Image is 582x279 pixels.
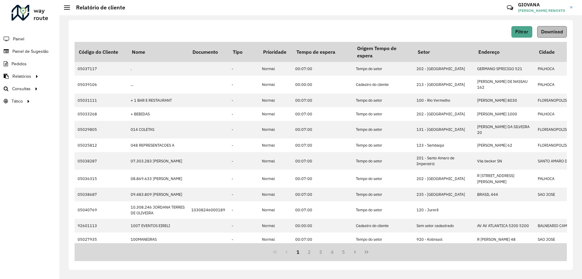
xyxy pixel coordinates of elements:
td: Tempo do setor [353,94,413,107]
td: 00:07:00 [292,201,353,219]
td: 05036315 [75,170,128,187]
button: Filtrar [511,26,532,38]
td: - [229,188,259,201]
td: Normal [259,107,292,121]
td: 213 - [GEOGRAPHIC_DATA] [413,76,474,93]
td: GERMANO SPRICIGO 521 [474,62,535,76]
td: Tempo do setor [353,107,413,121]
td: 131 - [GEOGRAPHIC_DATA] [413,121,474,138]
td: - [229,138,259,152]
td: Normal [259,170,292,187]
td: 00:07:00 [292,152,353,170]
td: 100MANEIRAS [128,233,188,246]
td: 10308246000189 [188,201,229,219]
td: Cadastro do cliente [353,76,413,93]
th: Endereço [474,42,535,62]
h3: GIOVANA [518,2,565,8]
td: [PERSON_NAME] 8030 [474,94,535,107]
span: Tático [12,98,23,104]
td: Tempo do setor [353,138,413,152]
td: Tempo do setor [353,188,413,201]
td: - [229,62,259,76]
td: 202 - [GEOGRAPHIC_DATA] [413,62,474,76]
td: - [229,219,259,233]
button: Next Page [349,246,361,258]
td: Normal [259,188,292,201]
td: 05033268 [75,107,128,121]
th: Setor [413,42,474,62]
td: 00:00:00 [292,219,353,233]
td: - [229,121,259,138]
button: Last Page [361,246,372,258]
td: [PERSON_NAME] DE NASSAU 162 [474,76,535,93]
td: + BEBIDAS [128,107,188,121]
td: 05039106 [75,76,128,93]
td: 123 - Sambaqui [413,138,474,152]
td: 05038287 [75,152,128,170]
span: [PERSON_NAME] RENOSTO [518,8,565,13]
td: Tempo do setor [353,152,413,170]
td: Normal [259,94,292,107]
td: Tempo do setor [353,201,413,219]
td: 201 - Santo Amaro de Imperatriz [413,152,474,170]
td: + 1 BAR E RESTAURANT [128,94,188,107]
td: 05029805 [75,121,128,138]
button: 3 [315,246,326,258]
td: 10.308.246 JORDANA TERRES DE OLIVEIRA [128,201,188,219]
td: 00:07:00 [292,62,353,76]
span: Relatórios [12,73,31,80]
td: 00:07:00 [292,138,353,152]
th: Documento [188,42,229,62]
td: 05027935 [75,233,128,246]
td: Normal [259,201,292,219]
td: 05040769 [75,201,128,219]
span: Painel [13,36,24,42]
td: Tempo do setor [353,170,413,187]
td: [PERSON_NAME] 62 [474,138,535,152]
td: BRASIL 444 [474,188,535,201]
td: 120 - Jurerê [413,201,474,219]
td: Normal [259,138,292,152]
button: 5 [338,246,350,258]
td: 08.869.633 [PERSON_NAME] [128,170,188,187]
td: 00:07:00 [292,188,353,201]
th: Código do Cliente [75,42,128,62]
span: Filtrar [515,29,528,34]
td: 05038687 [75,188,128,201]
td: 202 - [GEOGRAPHIC_DATA] [413,107,474,121]
th: Origem Tempo de espera [353,42,413,62]
td: - [229,94,259,107]
td: R [STREET_ADDRESS][PERSON_NAME] [474,170,535,187]
th: Nome [128,42,188,62]
td: 09.483.809 [PERSON_NAME] [128,188,188,201]
td: Vila becker SN [474,152,535,170]
td: . [128,62,188,76]
span: Pedidos [12,61,27,67]
td: [PERSON_NAME] DA SILVEIRA 20 [474,121,535,138]
td: Normal [259,152,292,170]
a: Contato Rápido [503,1,517,14]
td: Normal [259,233,292,246]
h2: Relatório de cliente [70,4,125,11]
td: Normal [259,76,292,93]
td: Tempo do setor [353,62,413,76]
button: Download [537,26,567,38]
td: Cadastro do cliente [353,219,413,233]
td: - [229,233,259,246]
td: 00:07:00 [292,107,353,121]
th: Tempo de espera [292,42,353,62]
td: - [229,107,259,121]
td: - [229,76,259,93]
td: Tempo do setor [353,121,413,138]
td: Tempo do setor [353,233,413,246]
td: Normal [259,121,292,138]
td: AV AV ATLANTICA 5200 5200 [474,219,535,233]
td: 1007 EVENTOS EIRELI [128,219,188,233]
td: 235 - [GEOGRAPHIC_DATA] [413,188,474,201]
td: 014 COLETAS [128,121,188,138]
th: Tipo [229,42,259,62]
td: 100 - Rio Vermelho [413,94,474,107]
td: 00:07:00 [292,121,353,138]
span: Consultas [12,86,31,92]
td: Normal [259,62,292,76]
